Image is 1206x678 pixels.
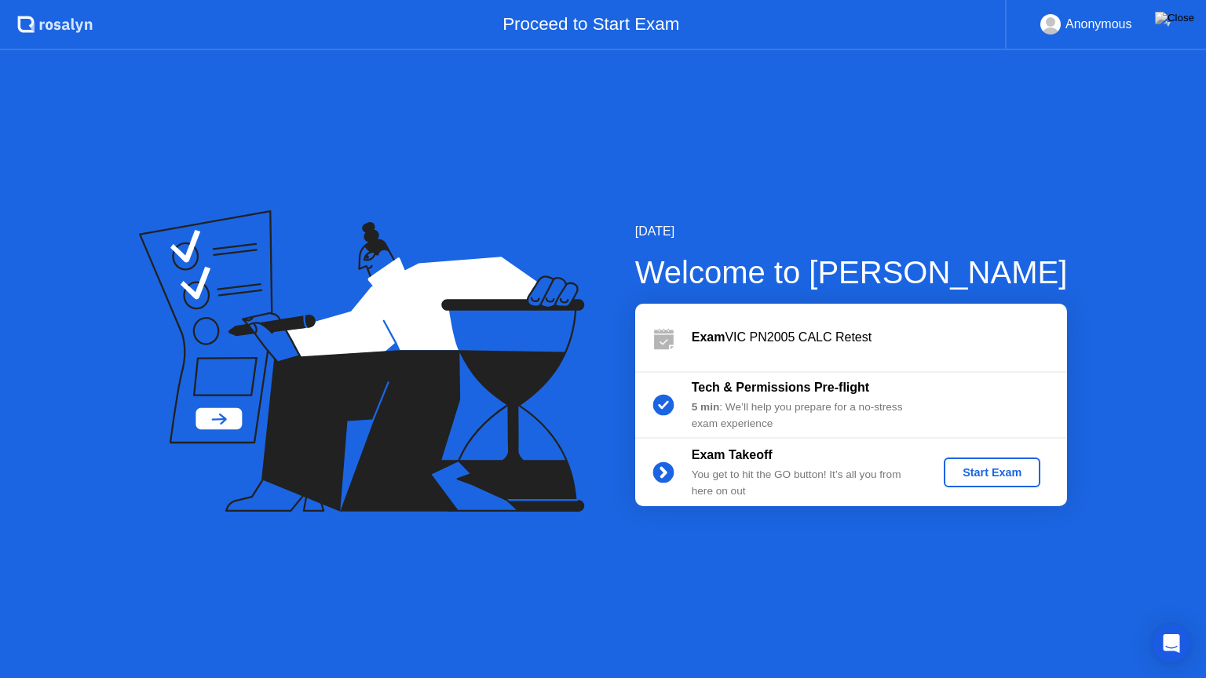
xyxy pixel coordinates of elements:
div: Open Intercom Messenger [1153,625,1190,662]
div: [DATE] [635,222,1068,241]
b: 5 min [692,401,720,413]
b: Exam [692,330,725,344]
b: Exam Takeoff [692,448,773,461]
div: VIC PN2005 CALC Retest [692,328,1067,347]
div: Start Exam [950,466,1034,479]
div: Anonymous [1065,14,1132,35]
div: You get to hit the GO button! It’s all you from here on out [692,467,918,499]
div: : We’ll help you prepare for a no-stress exam experience [692,399,918,432]
b: Tech & Permissions Pre-flight [692,381,869,394]
img: Close [1155,12,1194,24]
div: Welcome to [PERSON_NAME] [635,249,1068,296]
button: Start Exam [944,457,1040,487]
